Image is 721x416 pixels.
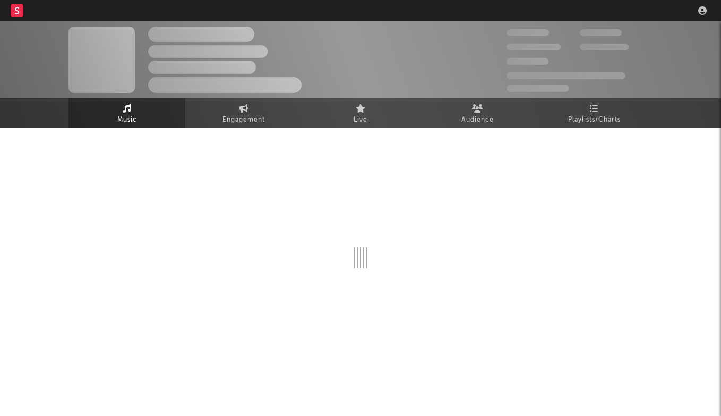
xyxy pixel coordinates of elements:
a: Engagement [185,98,302,128]
span: Audience [461,114,494,126]
a: Live [302,98,419,128]
span: 1,000,000 [580,44,629,50]
span: Live [354,114,367,126]
span: 100,000 [507,58,548,65]
span: 100,000 [580,29,622,36]
span: Jump Score: 85.0 [507,85,569,92]
a: Playlists/Charts [536,98,653,128]
span: 300,000 [507,29,549,36]
a: Audience [419,98,536,128]
span: 50,000,000 Monthly Listeners [507,72,625,79]
span: Playlists/Charts [568,114,621,126]
a: Music [68,98,185,128]
span: Engagement [222,114,265,126]
span: 50,000,000 [507,44,561,50]
span: Music [117,114,137,126]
